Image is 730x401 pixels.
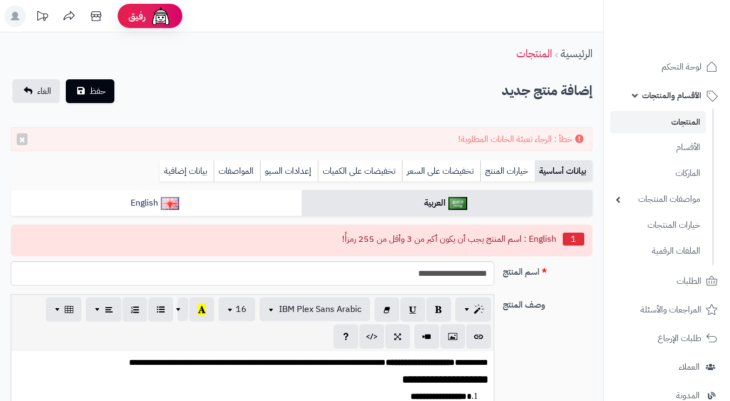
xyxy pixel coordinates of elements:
a: الأقسام [610,136,706,159]
span: الأقسام والمنتجات [642,88,701,103]
span: المراجعات والأسئلة [640,302,701,317]
span: طلبات الإرجاع [658,331,701,346]
a: تحديثات المنصة [29,5,56,30]
h2: إضافة منتج جديد [502,80,592,102]
a: خيارات المنتجات [610,214,706,237]
img: العربية [448,197,467,210]
span: حفظ [90,85,106,98]
a: خيارات المنتج [480,160,535,182]
a: بيانات أساسية [535,160,592,182]
a: الغاء [12,79,60,103]
a: طلبات الإرجاع [610,325,724,351]
button: حفظ [66,79,114,103]
a: بيانات إضافية [160,160,214,182]
span: العملاء [679,359,700,375]
img: English [161,197,180,210]
li: English : اسم المنتج يجب أن يكون أكبر من 3 وأقل من 255 رمزاً! [19,230,584,248]
label: وصف المنتج [499,294,597,311]
span: لوحة التحكم [661,59,701,74]
span: رفيق [128,10,146,23]
button: IBM Plex Sans Arabic [260,297,370,321]
span: الطلبات [677,274,701,289]
a: العملاء [610,354,724,380]
span: IBM Plex Sans Arabic [279,303,361,316]
img: ai-face.png [150,5,172,27]
a: العربية [302,190,592,216]
a: تخفيضات على السعر [402,160,480,182]
a: المواصفات [214,160,260,182]
div: خطأ : الرجاء تعبئة الخانات المطلوبة! [11,127,592,152]
label: اسم المنتج [499,261,597,278]
span: 16 [236,303,247,316]
a: الرئيسية [561,45,592,62]
a: لوحة التحكم [610,54,724,80]
a: الماركات [610,162,706,185]
a: الطلبات [610,268,724,294]
a: مواصفات المنتجات [610,188,706,211]
a: إعدادات السيو [260,160,318,182]
a: الملفات الرقمية [610,240,706,263]
span: الغاء [37,85,51,98]
a: تخفيضات على الكميات [318,160,402,182]
button: 16 [219,297,255,321]
a: English [11,190,302,216]
button: × [17,133,28,145]
a: المراجعات والأسئلة [610,297,724,323]
a: المنتجات [610,111,706,133]
a: المنتجات [516,45,552,62]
